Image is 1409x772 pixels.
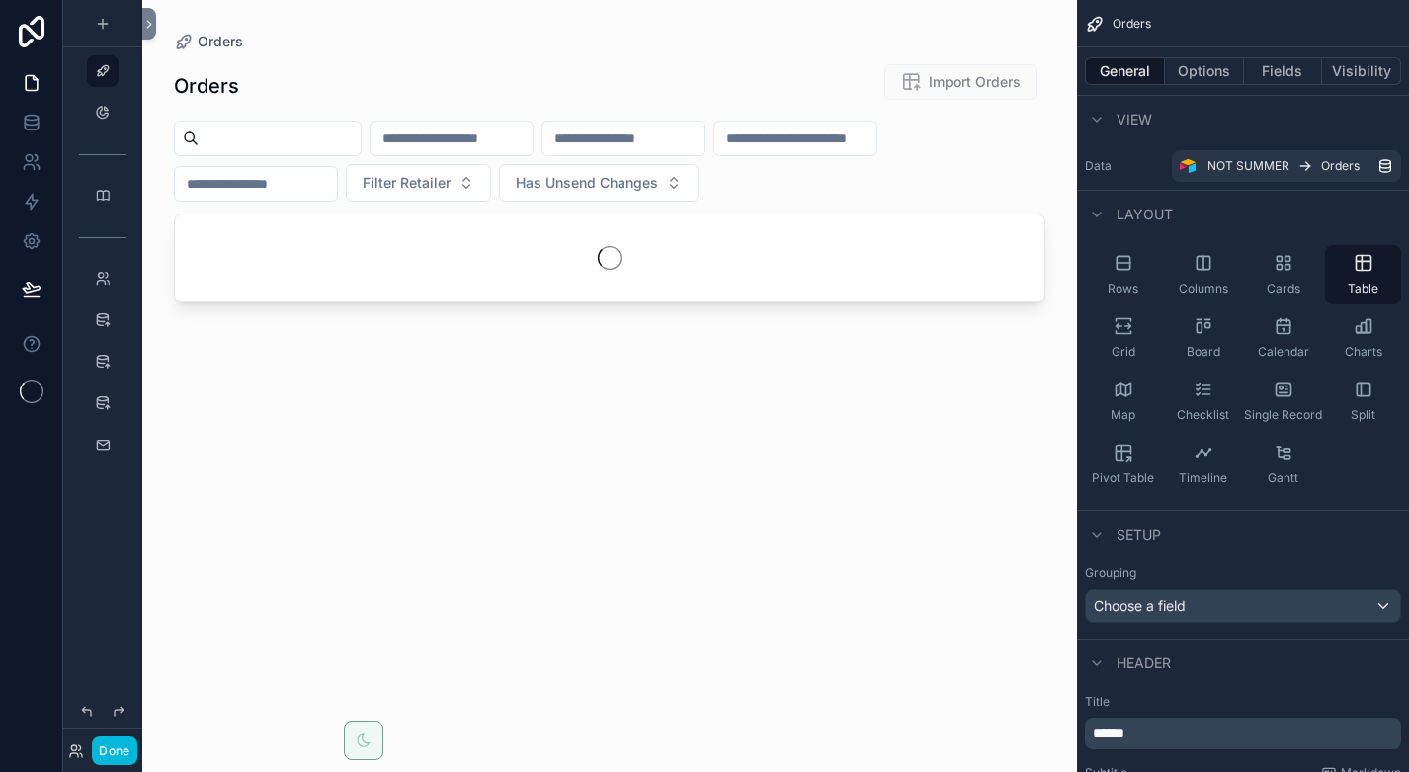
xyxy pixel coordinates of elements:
span: Orders [1113,16,1151,32]
span: Split [1351,407,1375,423]
span: Header [1117,653,1171,673]
span: Board [1187,344,1220,360]
button: Cards [1245,245,1321,304]
button: Charts [1325,308,1401,368]
label: Grouping [1085,565,1136,581]
span: View [1117,110,1152,129]
span: Orders [1321,158,1360,174]
button: Options [1165,57,1244,85]
span: Rows [1108,281,1138,297]
button: Gantt [1245,435,1321,494]
button: Map [1085,372,1161,431]
span: Pivot Table [1092,471,1154,486]
button: Visibility [1322,57,1401,85]
span: Grid [1112,344,1135,360]
button: Calendar [1245,308,1321,368]
span: Timeline [1179,471,1227,486]
label: Title [1085,694,1401,710]
button: Done [92,736,136,765]
span: Cards [1267,281,1300,297]
button: Timeline [1165,435,1241,494]
span: Columns [1179,281,1228,297]
button: Split [1325,372,1401,431]
span: Calendar [1258,344,1309,360]
button: Choose a field [1085,589,1401,623]
span: Table [1348,281,1378,297]
button: Grid [1085,308,1161,368]
button: Columns [1165,245,1241,304]
img: Airtable Logo [1180,158,1196,174]
button: Pivot Table [1085,435,1161,494]
span: NOT SUMMER [1207,158,1289,174]
span: Charts [1345,344,1382,360]
span: Gantt [1268,471,1298,486]
button: Single Record [1245,372,1321,431]
span: Layout [1117,205,1173,224]
span: Map [1111,407,1135,423]
span: Single Record [1244,407,1322,423]
div: scrollable content [1085,718,1401,749]
span: Setup [1117,525,1161,545]
button: Table [1325,245,1401,304]
button: Board [1165,308,1241,368]
label: Data [1085,158,1164,174]
button: Checklist [1165,372,1241,431]
button: General [1085,57,1165,85]
span: Checklist [1177,407,1229,423]
button: Fields [1244,57,1323,85]
button: Rows [1085,245,1161,304]
a: NOT SUMMEROrders [1172,150,1401,182]
span: Choose a field [1094,597,1186,614]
